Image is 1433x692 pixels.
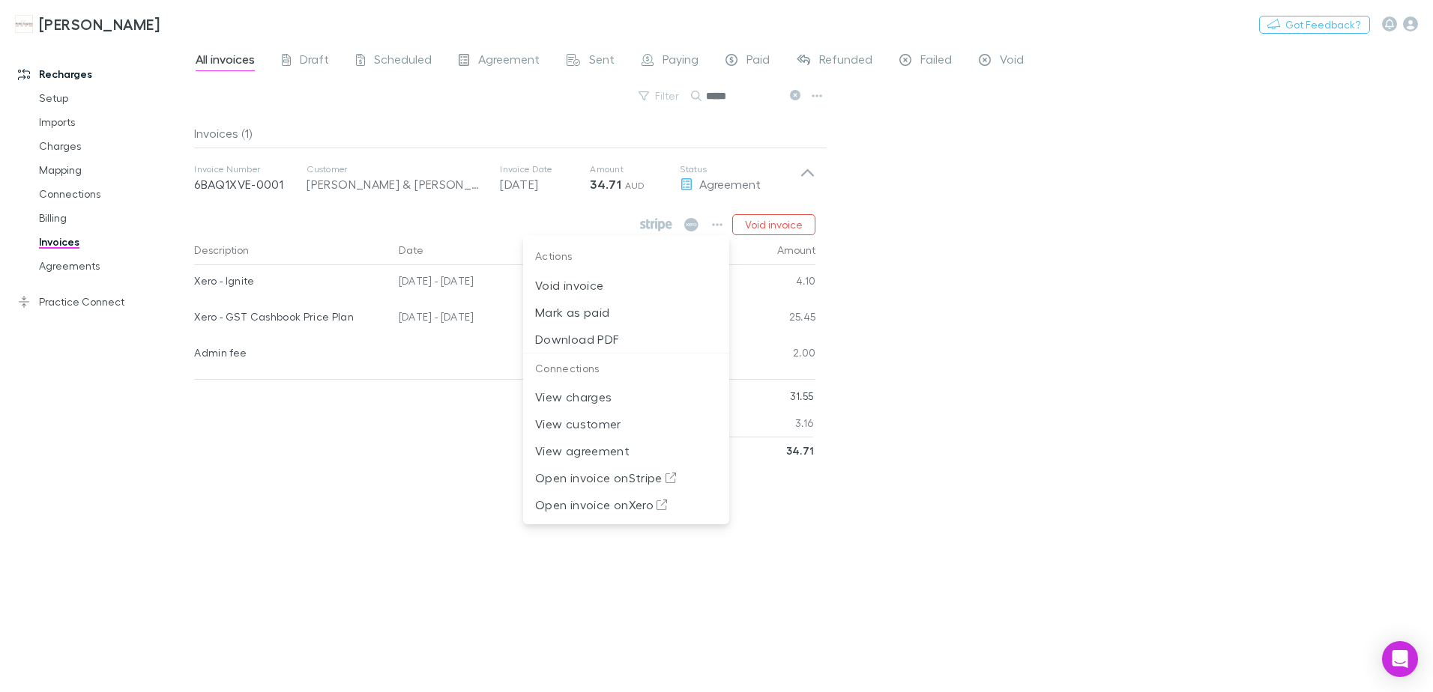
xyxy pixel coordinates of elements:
[535,496,717,514] p: Open invoice on Xero
[523,326,729,353] li: Download PDF
[535,388,717,406] p: View charges
[523,491,729,518] li: Open invoice onXero
[523,415,729,429] a: View customer
[523,388,729,402] a: View charges
[535,276,717,294] p: Void invoice
[523,437,729,464] li: View agreement
[523,272,729,299] li: Void invoice
[535,415,717,433] p: View customer
[523,383,729,410] li: View charges
[535,303,717,321] p: Mark as paid
[535,442,717,460] p: View agreement
[523,299,729,326] li: Mark as paid
[523,442,729,456] a: View agreement
[523,241,729,272] p: Actions
[523,353,729,384] p: Connections
[1382,641,1418,677] div: Open Intercom Messenger
[523,496,729,510] a: Open invoice onXero
[523,330,729,344] a: Download PDF
[523,469,729,483] a: Open invoice onStripe
[535,469,717,487] p: Open invoice on Stripe
[523,464,729,491] li: Open invoice onStripe
[523,410,729,437] li: View customer
[535,330,717,348] p: Download PDF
